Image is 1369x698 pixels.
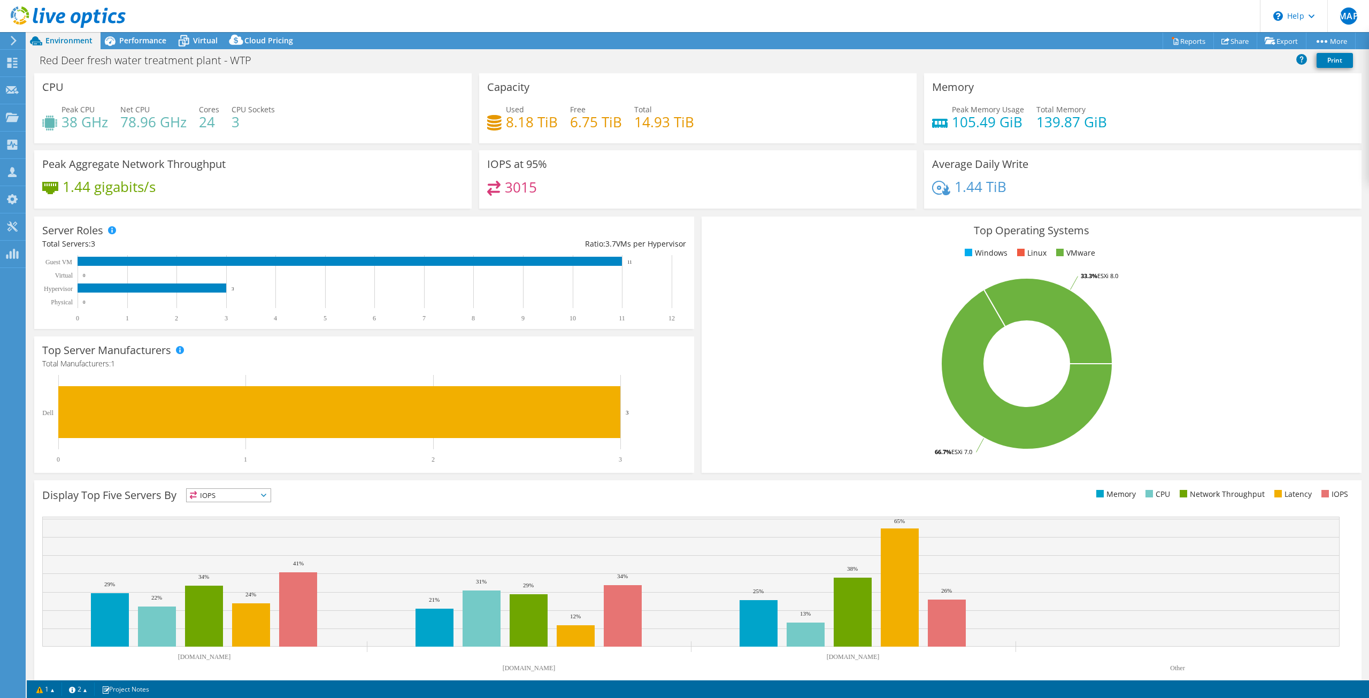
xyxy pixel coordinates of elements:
[232,116,275,128] h4: 3
[126,315,129,322] text: 1
[61,104,95,114] span: Peak CPU
[668,315,675,322] text: 12
[198,573,209,580] text: 34%
[1272,488,1312,500] li: Latency
[91,239,95,249] span: 3
[83,300,86,305] text: 0
[1163,33,1214,49] a: Reports
[932,158,1028,170] h3: Average Daily Write
[505,181,537,193] h4: 3015
[570,104,586,114] span: Free
[1213,33,1257,49] a: Share
[1036,104,1086,114] span: Total Memory
[521,315,525,322] text: 9
[503,664,556,672] text: [DOMAIN_NAME]
[364,238,686,250] div: Ratio: VMs per Hypervisor
[1317,53,1353,68] a: Print
[847,565,858,572] text: 38%
[178,653,231,661] text: [DOMAIN_NAME]
[232,286,234,292] text: 3
[1036,116,1107,128] h4: 139.87 GiB
[1257,33,1306,49] a: Export
[1319,488,1348,500] li: IOPS
[1094,488,1136,500] li: Memory
[42,358,686,370] h4: Total Manufacturers:
[274,315,277,322] text: 4
[476,578,487,585] text: 31%
[42,81,64,93] h3: CPU
[76,315,79,322] text: 0
[955,181,1006,193] h4: 1.44 TiB
[429,596,440,603] text: 21%
[83,273,86,278] text: 0
[952,116,1024,128] h4: 105.49 GiB
[61,116,108,128] h4: 38 GHz
[94,682,157,696] a: Project Notes
[373,315,376,322] text: 6
[634,104,652,114] span: Total
[244,35,293,45] span: Cloud Pricing
[187,489,271,502] span: IOPS
[627,259,632,265] text: 11
[422,315,426,322] text: 7
[45,35,93,45] span: Environment
[894,518,905,524] text: 65%
[120,116,187,128] h4: 78.96 GHz
[952,104,1024,114] span: Peak Memory Usage
[42,409,53,417] text: Dell
[951,448,972,456] tspan: ESXi 7.0
[634,116,694,128] h4: 14.93 TiB
[827,653,880,661] text: [DOMAIN_NAME]
[119,35,166,45] span: Performance
[55,272,73,279] text: Virtual
[293,560,304,566] text: 41%
[1053,247,1095,259] li: VMware
[45,258,72,266] text: Guest VM
[570,613,581,619] text: 12%
[617,573,628,579] text: 34%
[232,104,275,114] span: CPU Sockets
[42,225,103,236] h3: Server Roles
[324,315,327,322] text: 5
[29,682,62,696] a: 1
[605,239,616,249] span: 3.7
[57,456,60,463] text: 0
[1170,664,1185,672] text: Other
[1081,272,1097,280] tspan: 33.3%
[1177,488,1265,500] li: Network Throughput
[151,594,162,601] text: 22%
[506,116,558,128] h4: 8.18 TiB
[472,315,475,322] text: 8
[487,81,529,93] h3: Capacity
[193,35,218,45] span: Virtual
[1097,272,1118,280] tspan: ESXi 8.0
[42,238,364,250] div: Total Servers:
[570,315,576,322] text: 10
[63,181,156,193] h4: 1.44 gigabits/s
[42,158,226,170] h3: Peak Aggregate Network Throughput
[35,55,268,66] h1: Red Deer fresh water treatment plant - WTP
[432,456,435,463] text: 2
[619,456,622,463] text: 3
[245,591,256,597] text: 24%
[1340,7,1357,25] span: MAP
[244,456,247,463] text: 1
[932,81,974,93] h3: Memory
[800,610,811,617] text: 13%
[104,581,115,587] text: 29%
[1273,11,1283,21] svg: \n
[753,588,764,594] text: 25%
[935,448,951,456] tspan: 66.7%
[120,104,150,114] span: Net CPU
[506,104,524,114] span: Used
[626,409,629,416] text: 3
[42,344,171,356] h3: Top Server Manufacturers
[570,116,622,128] h4: 6.75 TiB
[619,315,625,322] text: 11
[225,315,228,322] text: 3
[962,247,1007,259] li: Windows
[1014,247,1047,259] li: Linux
[44,285,73,293] text: Hypervisor
[199,104,219,114] span: Cores
[199,116,219,128] h4: 24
